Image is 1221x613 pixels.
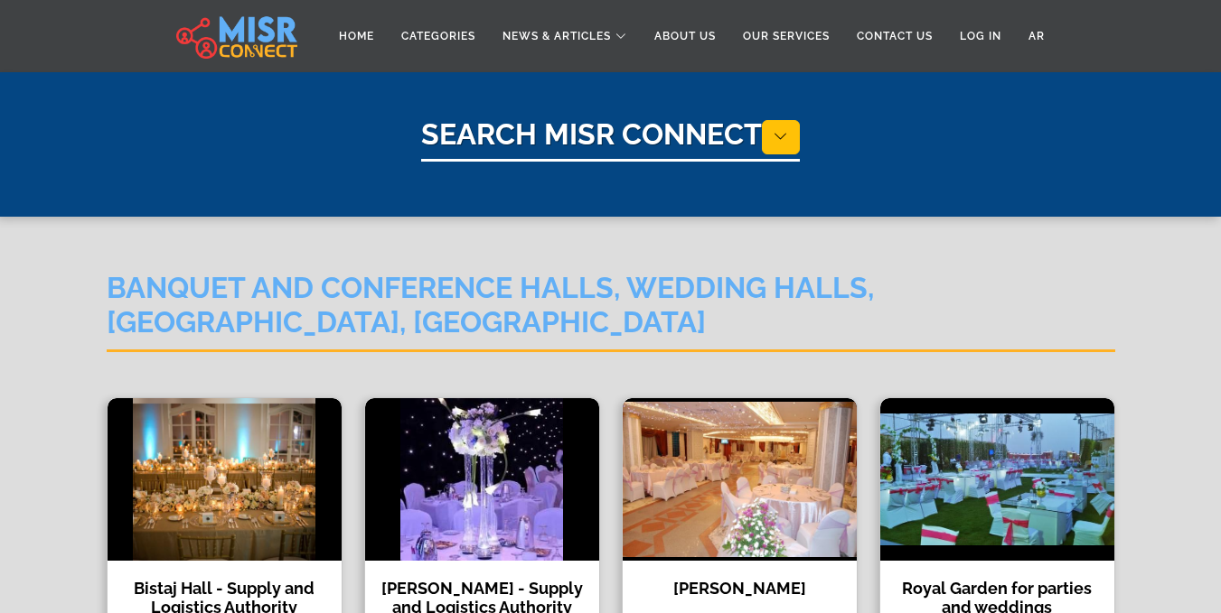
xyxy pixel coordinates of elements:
a: News & Articles [489,19,641,53]
img: Bistaj Hall - Supply and Logistics Authority [108,398,342,561]
a: Our Services [729,19,843,53]
a: Categories [388,19,489,53]
img: Royal Garden for parties and weddings [880,398,1114,561]
a: Contact Us [843,19,946,53]
span: News & Articles [502,28,611,44]
a: AR [1015,19,1058,53]
h4: [PERSON_NAME] [636,579,843,599]
img: Camelia Hall - Supply and Logistics Authority [365,398,599,561]
img: Crystal Hall [623,398,857,561]
img: main.misr_connect [176,14,297,59]
a: About Us [641,19,729,53]
a: Log in [946,19,1015,53]
a: Home [325,19,388,53]
h4: Banquet and conference halls, Wedding halls, [GEOGRAPHIC_DATA], [GEOGRAPHIC_DATA] [107,271,1115,352]
h1: Search Misr Connect [421,117,800,162]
